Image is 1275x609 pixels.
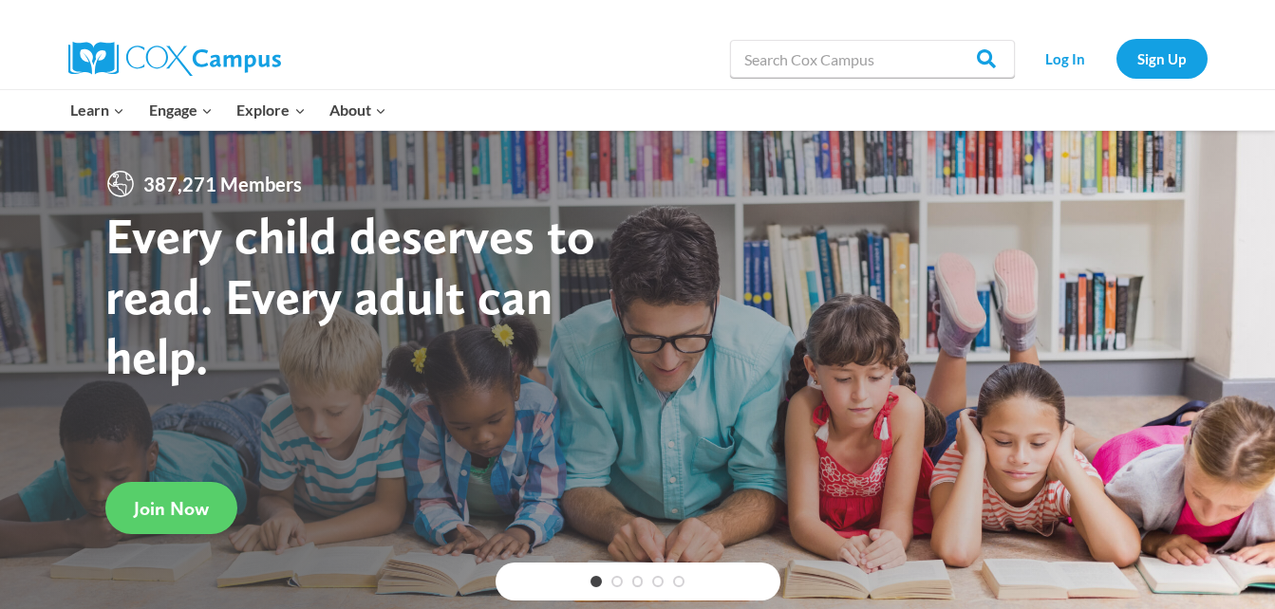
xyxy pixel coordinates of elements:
span: Explore [236,98,305,122]
input: Search Cox Campus [730,40,1015,78]
a: Log In [1024,39,1107,78]
a: 3 [632,576,644,587]
span: 387,271 Members [136,169,309,199]
a: 1 [591,576,602,587]
strong: Every child deserves to read. Every adult can help. [105,205,595,386]
span: Join Now [134,497,209,520]
span: About [329,98,386,122]
nav: Primary Navigation [59,90,399,130]
span: Engage [149,98,213,122]
a: 4 [652,576,664,587]
a: 5 [673,576,684,587]
a: 2 [611,576,623,587]
a: Join Now [105,482,237,534]
a: Sign Up [1116,39,1208,78]
nav: Secondary Navigation [1024,39,1208,78]
img: Cox Campus [68,42,281,76]
span: Learn [70,98,124,122]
